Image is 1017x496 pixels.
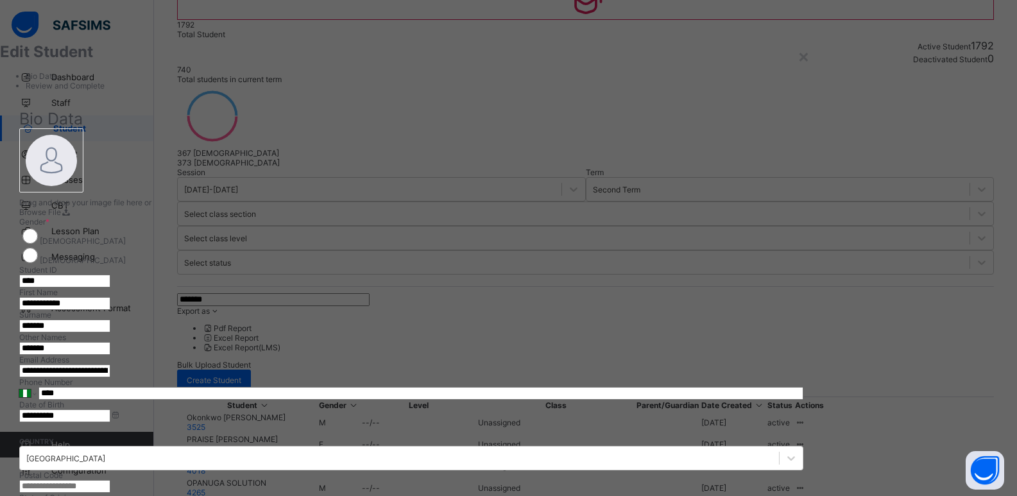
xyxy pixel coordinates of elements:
label: [DEMOGRAPHIC_DATA] [40,255,126,265]
label: Phone Number [19,377,73,387]
span: COUNTRY [19,438,54,446]
label: [DEMOGRAPHIC_DATA] [40,236,126,246]
label: First Name [19,287,58,297]
label: Surname [19,310,51,320]
img: bannerImage [26,135,77,186]
div: bannerImageDrag and drop your image file here orBrowse File [19,128,803,217]
span: Browse File [19,207,61,217]
label: Postal Code [19,470,63,480]
div: [GEOGRAPHIC_DATA] [26,454,105,463]
label: Other Names [19,332,66,342]
label: Email Address [19,355,69,364]
button: Open asap [966,451,1004,490]
label: Date of Birth [19,400,64,409]
span: Gender [19,217,49,227]
span: Bio Data [19,109,83,128]
span: Review and Complete [26,81,105,90]
label: Student ID [19,265,57,275]
div: × [798,45,810,67]
span: Bio Data [26,71,56,81]
span: Drag and drop your image file here or [19,198,151,207]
